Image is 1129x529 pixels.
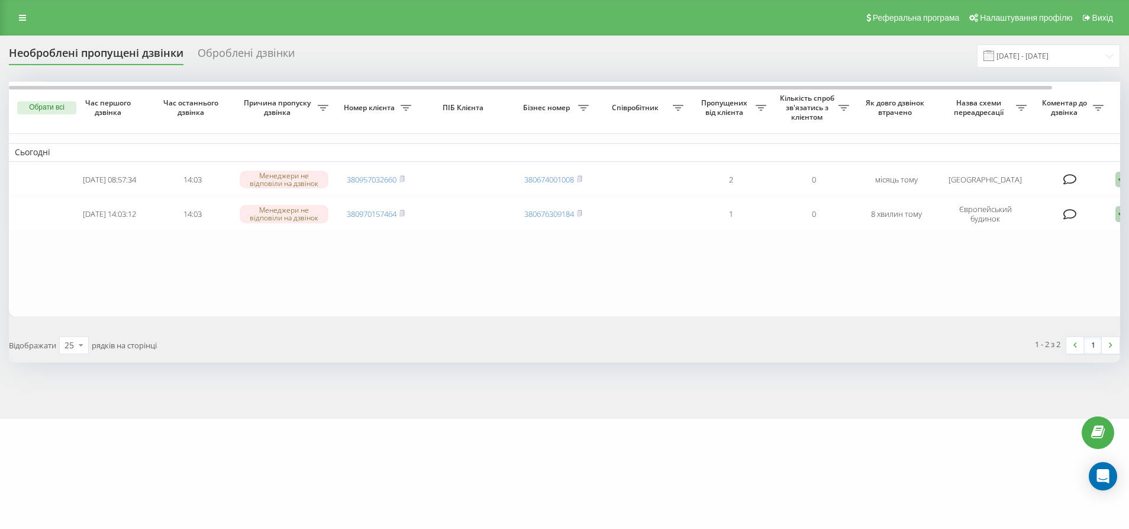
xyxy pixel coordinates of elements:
[938,197,1033,230] td: Європейський будинок
[240,171,328,188] div: Менеджери не відповіли на дзвінок
[347,174,396,185] a: 380957032660
[9,340,56,351] span: Відображати
[855,164,938,195] td: місяць тому
[855,197,938,230] td: 8 хвилин тому
[68,197,151,230] td: [DATE] 14:03:12
[938,164,1033,195] td: [GEOGRAPHIC_DATA]
[601,103,673,113] span: Співробітник
[944,98,1016,117] span: Назва схеми переадресації
[1092,13,1113,23] span: Вихід
[524,209,574,219] a: 380676309184
[78,98,141,117] span: Час першого дзвінка
[524,174,574,185] a: 380674001008
[778,94,838,121] span: Кількість спроб зв'язатись з клієнтом
[17,101,76,114] button: Обрати всі
[64,339,74,351] div: 25
[689,164,772,195] td: 2
[695,98,756,117] span: Пропущених від клієнта
[689,197,772,230] td: 1
[198,47,295,65] div: Оброблені дзвінки
[873,13,960,23] span: Реферальна програма
[151,164,234,195] td: 14:03
[1089,462,1117,490] div: Open Intercom Messenger
[772,197,855,230] td: 0
[151,197,234,230] td: 14:03
[427,103,502,113] span: ПІБ Клієнта
[1084,337,1102,354] a: 1
[1038,98,1093,117] span: Коментар до дзвінка
[240,98,318,117] span: Причина пропуску дзвінка
[772,164,855,195] td: 0
[518,103,578,113] span: Бізнес номер
[1035,338,1060,350] div: 1 - 2 з 2
[92,340,157,351] span: рядків на сторінці
[9,47,183,65] div: Необроблені пропущені дзвінки
[68,164,151,195] td: [DATE] 08:57:34
[865,98,928,117] span: Як довго дзвінок втрачено
[240,205,328,223] div: Менеджери не відповіли на дзвінок
[160,98,224,117] span: Час останнього дзвінка
[980,13,1072,23] span: Налаштування профілю
[340,103,401,113] span: Номер клієнта
[347,209,396,219] a: 380970157464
